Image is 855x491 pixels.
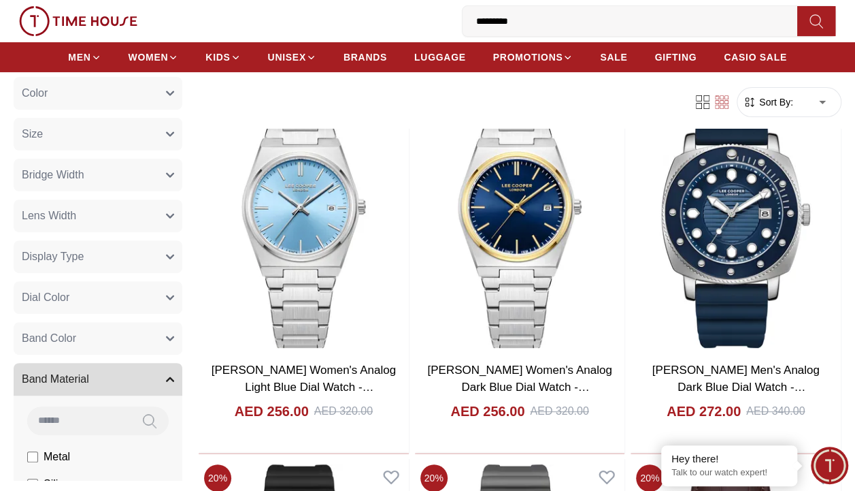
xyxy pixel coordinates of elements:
div: Hey there! [671,452,787,466]
span: Display Type [22,249,84,265]
span: Band Material [22,371,89,387]
span: UNISEX [268,50,306,64]
span: MEN [68,50,90,64]
span: Band Color [22,330,76,347]
button: Color [14,77,182,110]
span: BRANDS [343,50,387,64]
a: [PERSON_NAME] Women's Analog Light Blue Dial Watch - LC08195.300 [212,364,396,411]
span: PROMOTIONS [493,50,563,64]
button: Dial Color [14,281,182,314]
span: Sort By: [756,95,793,109]
button: Lens Width [14,200,182,232]
span: Dial Color [22,289,69,306]
a: KIDS [205,45,240,69]
div: Chat Widget [811,447,848,484]
img: Lee Cooper Men's Analog Dark Blue Dial Watch - LC08193.399 [631,86,841,353]
span: Metal [44,449,70,465]
span: CASIO SALE [724,50,787,64]
a: UNISEX [268,45,316,69]
a: BRANDS [343,45,387,69]
h4: AED 272.00 [667,402,741,421]
div: AED 340.00 [746,403,805,419]
span: Lens Width [22,208,76,224]
input: Metal [27,452,38,462]
button: Bridge Width [14,159,182,191]
button: Size [14,118,182,151]
span: WOMEN [129,50,169,64]
a: MEN [68,45,101,69]
span: Bridge Width [22,167,84,183]
a: GIFTING [654,45,697,69]
img: ... [19,6,137,36]
a: SALE [600,45,627,69]
span: SALE [600,50,627,64]
span: KIDS [205,50,230,64]
button: Band Material [14,363,182,396]
a: CASIO SALE [724,45,787,69]
a: [PERSON_NAME] Men's Analog Dark Blue Dial Watch - LC08193.399 [652,364,820,411]
img: Lee Cooper Women's Analog Light Blue Dial Watch - LC08195.300 [199,86,409,353]
span: Color [22,85,48,101]
h4: AED 256.00 [235,402,309,421]
span: GIFTING [654,50,697,64]
div: AED 320.00 [314,403,373,419]
p: Talk to our watch expert! [671,467,787,479]
img: Lee Cooper Women's Analog Dark Blue Dial Watch - LC08195.290 [415,86,625,353]
a: WOMEN [129,45,179,69]
a: [PERSON_NAME] Women's Analog Dark Blue Dial Watch - LC08195.290 [427,364,611,411]
span: LUGGAGE [414,50,466,64]
h4: AED 256.00 [450,402,524,421]
span: Size [22,126,43,142]
button: Display Type [14,240,182,273]
a: LUGGAGE [414,45,466,69]
button: Sort By: [743,95,793,109]
button: Band Color [14,322,182,355]
input: Silicone [27,479,38,490]
a: PROMOTIONS [493,45,573,69]
div: AED 320.00 [530,403,588,419]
